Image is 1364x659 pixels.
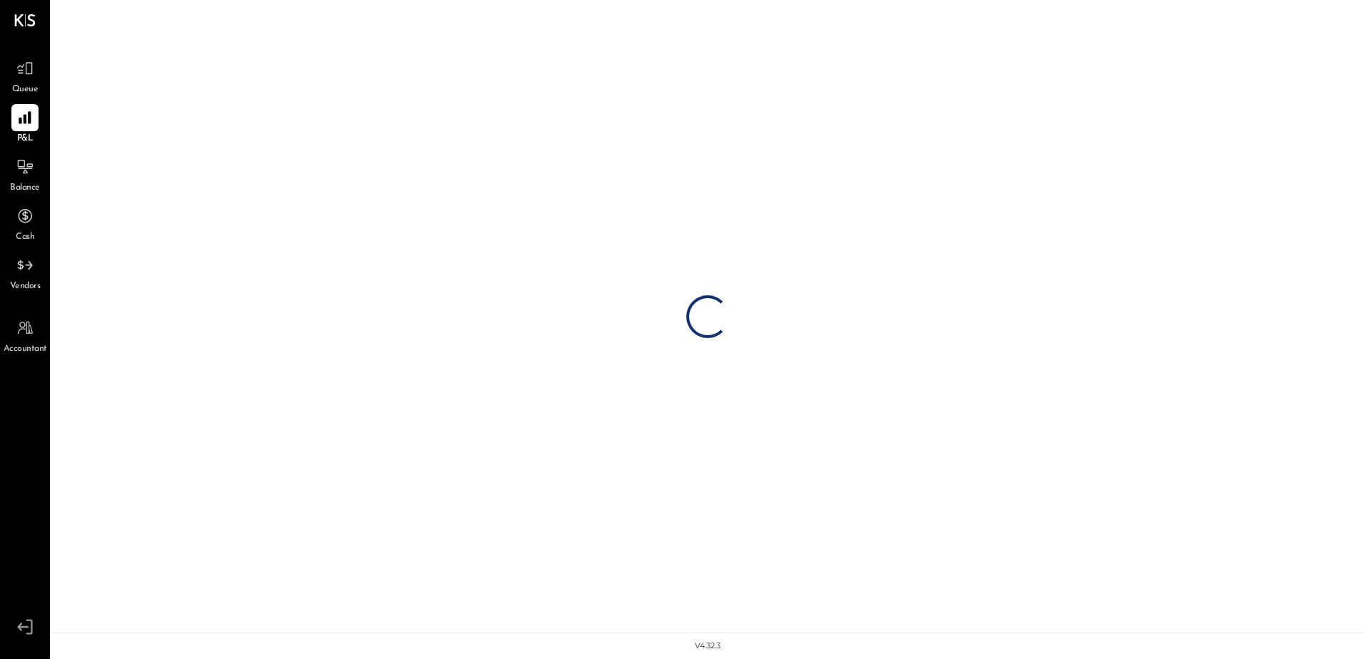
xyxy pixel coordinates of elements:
a: P&L [1,104,49,145]
a: Balance [1,153,49,195]
a: Accountant [1,315,49,356]
span: Queue [12,83,39,96]
a: Vendors [1,252,49,293]
span: P&L [17,133,34,145]
a: Cash [1,203,49,244]
span: Balance [10,182,40,195]
span: Accountant [4,343,47,356]
div: v 4.32.3 [695,640,721,652]
span: Vendors [10,280,41,293]
span: Cash [16,231,34,244]
a: Queue [1,55,49,96]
